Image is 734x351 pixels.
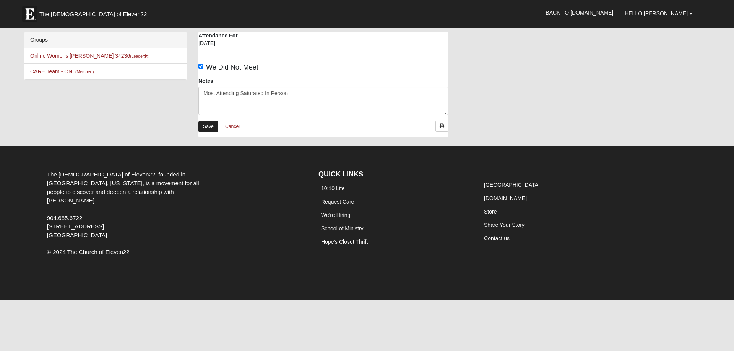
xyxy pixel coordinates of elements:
a: Online Womens [PERSON_NAME] 34236(Leader) [30,53,149,59]
a: Cancel [220,121,245,133]
a: School of Ministry [321,225,363,231]
a: Print Attendance Roster [435,121,448,132]
img: Eleven22 logo [22,6,37,22]
div: The [DEMOGRAPHIC_DATA] of Eleven22, founded in [GEOGRAPHIC_DATA], [US_STATE], is a movement for a... [41,170,222,240]
span: We Did Not Meet [206,63,258,71]
a: Store [484,209,497,215]
small: (Leader ) [130,54,149,58]
label: Attendance For [198,32,238,39]
a: Hope's Closet Thrift [321,239,368,245]
a: Hello [PERSON_NAME] [619,4,698,23]
span: Hello [PERSON_NAME] [625,10,688,16]
a: Save [198,121,218,132]
a: Share Your Story [484,222,525,228]
label: Notes [198,77,213,85]
small: (Member ) [75,70,94,74]
a: We're Hiring [321,212,350,218]
input: We Did Not Meet [198,64,203,69]
a: [GEOGRAPHIC_DATA] [484,182,540,188]
div: [DATE] [198,39,252,52]
a: Contact us [484,235,510,241]
h4: QUICK LINKS [318,170,470,179]
a: The [DEMOGRAPHIC_DATA] of Eleven22 [18,3,171,22]
a: Request Care [321,199,354,205]
a: CARE Team - ONL(Member ) [30,68,94,74]
span: © 2024 The Church of Eleven22 [47,249,130,255]
a: 10:10 Life [321,185,345,191]
div: Groups [24,32,187,48]
span: The [DEMOGRAPHIC_DATA] of Eleven22 [39,10,147,18]
a: [DOMAIN_NAME] [484,195,527,201]
a: Back to [DOMAIN_NAME] [540,3,619,22]
span: [GEOGRAPHIC_DATA] [47,232,107,238]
